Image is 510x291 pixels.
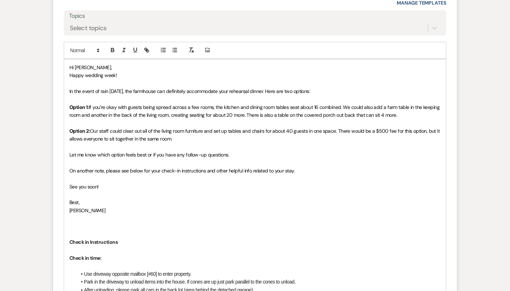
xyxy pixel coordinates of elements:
strong: Option 2: [69,128,90,134]
span: Use driveway opposite mailbox [#60] to enter property. [84,271,191,277]
label: Topics [69,11,441,21]
span: Park in the driveway to unload items into the house. If cones are up just park parallel to the co... [84,279,295,285]
strong: Option 1: [69,104,89,110]
span: Happy wedding week! [69,72,117,78]
span: Our staff could clear out all of the living room furniture and set up tables and chairs for about... [69,128,441,142]
span: Let me know which option feels best or if you have any follow-up questions. [69,152,229,158]
strong: Check in Instructions [69,239,118,245]
span: Hi [PERSON_NAME], [69,64,112,71]
span: On another note, please see below for your check-in instructions and other helpful info related t... [69,168,295,174]
strong: Check in time: [69,255,101,261]
span: [PERSON_NAME] [69,207,106,214]
span: In the event of rain [DATE], the farmhouse can definitely accommodate your rehearsal dinner. Here... [69,88,310,94]
span: See you soon! [69,183,99,190]
div: Select topics [70,23,107,33]
span: If you’re okay with guests being spread across a few rooms, the kitchen and dining room tables se... [69,104,441,118]
span: Best, [69,199,80,205]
